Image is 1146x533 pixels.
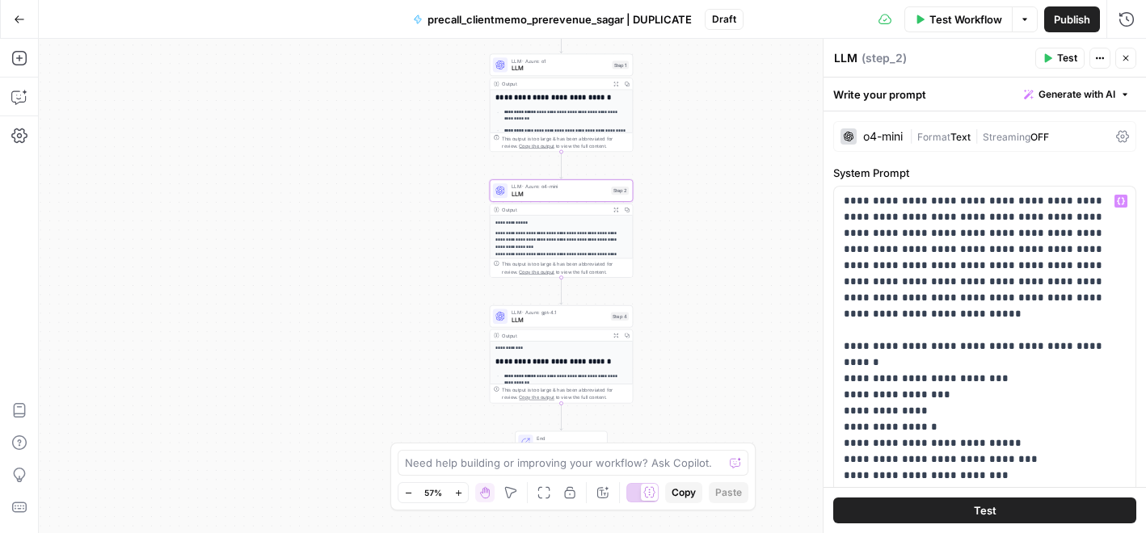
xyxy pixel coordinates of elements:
span: LLM · Azure: gpt-4.1 [512,308,607,316]
span: Test [1057,51,1077,65]
button: Copy [665,482,702,503]
div: This output is too large & has been abbreviated for review. to view the full content. [502,135,629,149]
span: Output [537,441,600,450]
g: Edge from step_1 to step_2 [560,152,562,178]
span: Copy [672,485,696,500]
span: LLM [512,64,609,73]
div: This output is too large & has been abbreviated for review. to view the full content. [502,386,629,401]
div: Step 4 [611,313,629,321]
span: LLM [512,315,607,324]
div: Step 1 [612,61,629,69]
span: OFF [1030,131,1049,143]
g: Edge from step_2 to step_4 [560,278,562,304]
span: Copy the output [519,394,554,400]
button: Test [833,497,1136,523]
span: LLM · Azure: o1 [512,57,609,65]
div: Output [502,332,608,339]
label: System Prompt [833,165,1136,181]
div: EndOutput [490,431,633,453]
span: Generate with AI [1039,87,1115,102]
button: Publish [1044,6,1100,32]
div: Write your prompt [824,78,1146,111]
span: End [537,434,600,442]
div: o4-mini [863,131,903,142]
span: Test [974,502,996,518]
div: Output [502,206,608,213]
button: Generate with AI [1017,84,1136,105]
div: This output is too large & has been abbreviated for review. to view the full content. [502,260,629,275]
button: Test Workflow [904,6,1012,32]
span: Test Workflow [929,11,1002,27]
span: | [971,128,983,144]
span: ( step_2 ) [862,50,907,66]
textarea: LLM [834,50,857,66]
div: Step 2 [611,187,629,195]
div: Output [502,80,608,87]
button: precall_clientmemo_prerevenue_sagar | DUPLICATE [403,6,702,32]
span: Format [917,131,950,143]
span: Copy the output [519,269,554,275]
g: Edge from step_4 to end [560,403,562,430]
span: precall_clientmemo_prerevenue_sagar | DUPLICATE [428,11,692,27]
span: LLM [512,189,608,198]
span: LLM · Azure: o4-mini [512,183,608,190]
span: Draft [712,12,736,27]
span: Paste [715,485,742,500]
span: 57% [424,486,442,499]
span: Publish [1054,11,1090,27]
span: | [909,128,917,144]
span: Copy the output [519,143,554,149]
button: Paste [709,482,748,503]
g: Edge from start to step_1 [560,26,562,52]
button: Test [1035,48,1085,69]
span: Text [950,131,971,143]
span: Streaming [983,131,1030,143]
